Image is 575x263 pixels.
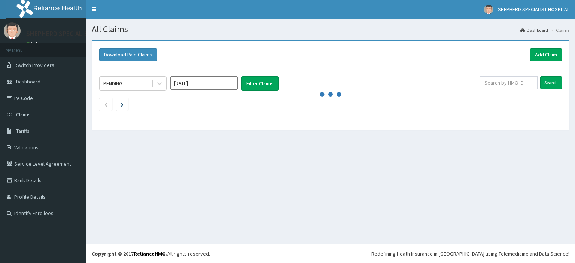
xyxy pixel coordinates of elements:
[92,250,167,257] strong: Copyright © 2017 .
[540,76,562,89] input: Search
[99,48,157,61] button: Download Paid Claims
[26,30,123,37] p: SHEPHERD SPECIALIST HOSPITAL
[484,5,493,14] img: User Image
[480,76,538,89] input: Search by HMO ID
[121,101,124,108] a: Next page
[371,250,569,257] div: Redefining Heath Insurance in [GEOGRAPHIC_DATA] using Telemedicine and Data Science!
[4,22,21,39] img: User Image
[170,76,238,90] input: Select Month and Year
[16,111,31,118] span: Claims
[520,27,548,33] a: Dashboard
[16,78,40,85] span: Dashboard
[26,41,44,46] a: Online
[549,27,569,33] li: Claims
[498,6,569,13] span: SHEPHERD SPECIALIST HOSPITAL
[104,101,107,108] a: Previous page
[86,244,575,263] footer: All rights reserved.
[16,62,54,68] span: Switch Providers
[319,83,342,105] svg: audio-loading
[134,250,166,257] a: RelianceHMO
[92,24,569,34] h1: All Claims
[103,80,122,87] div: PENDING
[16,128,30,134] span: Tariffs
[241,76,279,91] button: Filter Claims
[530,48,562,61] a: Add Claim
